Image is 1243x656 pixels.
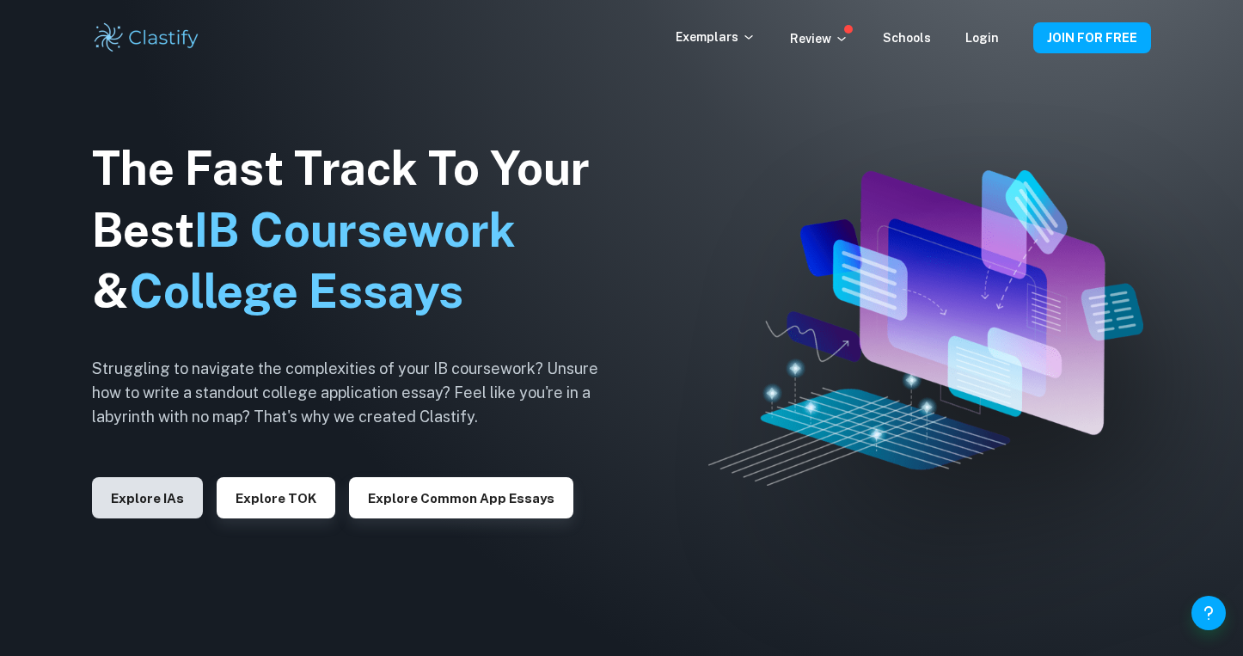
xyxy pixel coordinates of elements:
[965,31,999,45] a: Login
[1033,22,1151,53] button: JOIN FOR FREE
[92,489,203,506] a: Explore IAs
[349,489,573,506] a: Explore Common App essays
[92,138,625,323] h1: The Fast Track To Your Best &
[194,203,516,257] span: IB Coursework
[883,31,931,45] a: Schools
[676,28,756,46] p: Exemplars
[129,264,463,318] span: College Essays
[790,29,848,48] p: Review
[1191,596,1226,630] button: Help and Feedback
[92,21,201,55] img: Clastify logo
[349,477,573,518] button: Explore Common App essays
[217,477,335,518] button: Explore TOK
[708,170,1144,485] img: Clastify hero
[92,477,203,518] button: Explore IAs
[92,357,625,429] h6: Struggling to navigate the complexities of your IB coursework? Unsure how to write a standout col...
[217,489,335,506] a: Explore TOK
